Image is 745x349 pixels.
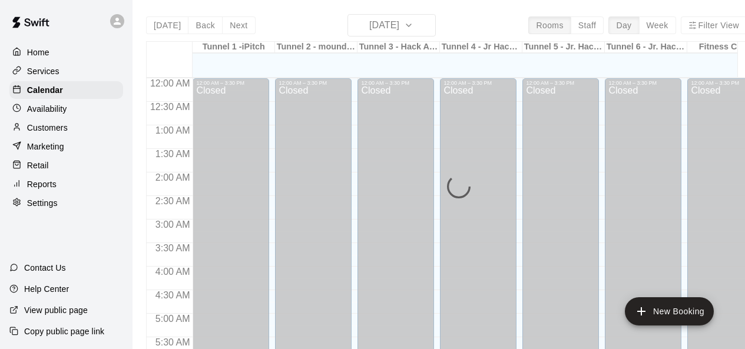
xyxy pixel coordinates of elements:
[9,119,123,137] a: Customers
[153,314,193,324] span: 5:00 AM
[357,42,440,53] div: Tunnel 3 - Hack Attack
[27,159,49,171] p: Retail
[9,175,123,193] a: Reports
[608,80,678,86] div: 12:00 AM – 3:30 PM
[27,46,49,58] p: Home
[24,304,88,316] p: View public page
[153,267,193,277] span: 4:00 AM
[24,283,69,295] p: Help Center
[443,80,513,86] div: 12:00 AM – 3:30 PM
[9,157,123,174] a: Retail
[625,297,714,325] button: add
[153,337,193,347] span: 5:30 AM
[9,100,123,118] a: Availability
[24,262,66,274] p: Contact Us
[522,42,605,53] div: Tunnel 5 - Jr. Hack Attack
[275,42,357,53] div: Tunnel 2 - mounds and MOCAP
[27,84,63,96] p: Calendar
[9,138,123,155] a: Marketing
[147,78,193,88] span: 12:00 AM
[279,80,348,86] div: 12:00 AM – 3:30 PM
[193,42,275,53] div: Tunnel 1 -iPitch
[526,80,595,86] div: 12:00 AM – 3:30 PM
[9,81,123,99] a: Calendar
[153,290,193,300] span: 4:30 AM
[153,172,193,182] span: 2:00 AM
[196,80,266,86] div: 12:00 AM – 3:30 PM
[27,122,68,134] p: Customers
[153,149,193,159] span: 1:30 AM
[153,125,193,135] span: 1:00 AM
[440,42,522,53] div: Tunnel 4 - Jr Hack Attack
[153,243,193,253] span: 3:30 AM
[153,196,193,206] span: 2:30 AM
[27,141,64,152] p: Marketing
[9,62,123,80] a: Services
[153,220,193,230] span: 3:00 AM
[27,103,67,115] p: Availability
[361,80,431,86] div: 12:00 AM – 3:30 PM
[27,178,57,190] p: Reports
[9,194,123,212] a: Settings
[605,42,687,53] div: Tunnel 6 - Jr. Hack Attack
[27,197,58,209] p: Settings
[24,325,104,337] p: Copy public page link
[27,65,59,77] p: Services
[9,44,123,61] a: Home
[147,102,193,112] span: 12:30 AM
